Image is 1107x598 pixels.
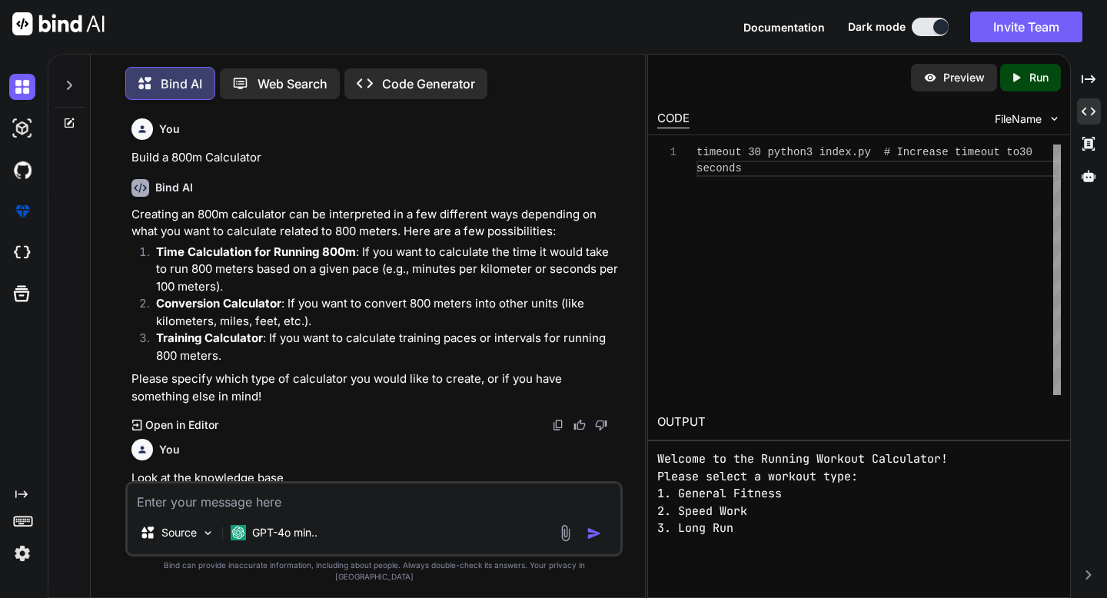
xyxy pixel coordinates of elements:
[587,526,602,541] img: icon
[145,417,218,433] p: Open in Editor
[159,121,180,137] h6: You
[258,75,327,93] p: Web Search
[131,370,619,405] p: Please specify which type of calculator you would like to create, or if you have something else i...
[161,75,202,93] p: Bind AI
[156,295,619,330] p: : If you want to convert 800 meters into other units (like kilometers, miles, feet, etc.).
[131,149,619,167] p: Build a 800m Calculator
[9,115,35,141] img: darkAi-studio
[382,75,475,93] p: Code Generator
[9,198,35,224] img: premium
[923,71,937,85] img: preview
[970,12,1082,42] button: Invite Team
[12,12,105,35] img: Bind AI
[156,244,619,296] p: : If you want to calculate the time it would take to run 800 meters based on a given pace (e.g., ...
[743,21,825,34] span: Documentation
[131,206,619,241] p: Creating an 800m calculator can be interpreted in a few different ways depending on what you want...
[552,419,564,431] img: copy
[252,525,317,540] p: GPT-4o min..
[159,442,180,457] h6: You
[201,527,214,540] img: Pick Models
[9,157,35,183] img: githubDark
[557,524,574,542] img: attachment
[995,111,1042,127] span: FileName
[1029,70,1049,85] p: Run
[156,331,263,345] strong: Training Calculator
[657,110,690,128] div: CODE
[696,146,1019,158] span: timeout 30 python3 index.py # Increase timeout to
[1019,146,1032,158] span: 30
[156,244,356,259] strong: Time Calculation for Running 800m
[9,240,35,266] img: cloudideIcon
[648,404,1070,440] h2: OUTPUT
[9,74,35,100] img: darkChat
[573,419,586,431] img: like
[161,525,197,540] p: Source
[595,419,607,431] img: dislike
[155,180,193,195] h6: Bind AI
[231,525,246,540] img: GPT-4o mini
[657,450,1061,554] pre: Welcome to the Running Workout Calculator! Please select a workout type: 1. General Fitness 2. Sp...
[156,296,281,311] strong: Conversion Calculator
[125,560,622,583] p: Bind can provide inaccurate information, including about people. Always double-check its answers....
[943,70,985,85] p: Preview
[848,19,906,35] span: Dark mode
[657,145,676,161] div: 1
[9,540,35,566] img: settings
[1048,112,1061,125] img: chevron down
[156,330,619,364] p: : If you want to calculate training paces or intervals for running 800 meters.
[696,162,742,174] span: seconds
[743,19,825,35] button: Documentation
[131,470,619,487] p: Look at the knowledge base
